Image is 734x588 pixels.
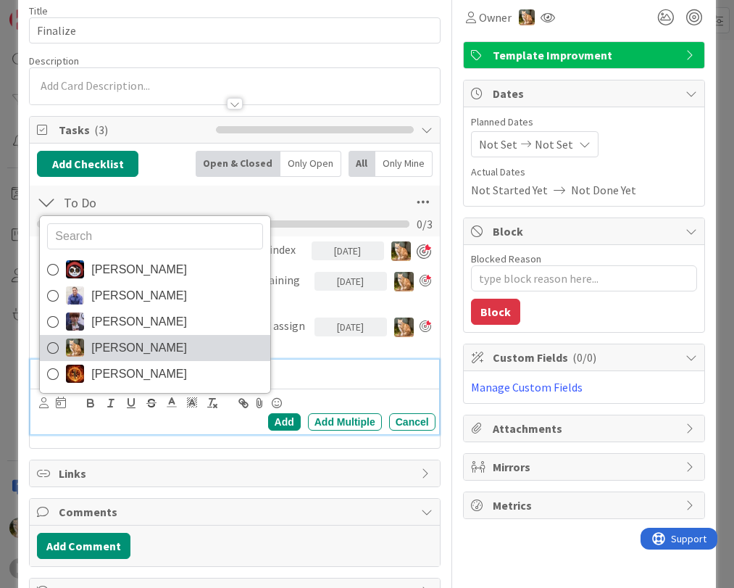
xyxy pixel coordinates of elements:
[493,223,678,240] span: Block
[493,46,678,64] span: Template Improvment
[535,136,573,153] span: Not Set
[196,151,280,177] div: Open & Closed
[91,259,187,281] span: [PERSON_NAME]
[312,241,384,260] div: [DATE]
[394,318,414,337] img: SB
[66,339,84,357] img: SB
[493,349,678,366] span: Custom Fields
[40,335,270,361] a: SB[PERSON_NAME]
[66,260,84,278] img: JS
[519,9,535,25] img: SB
[394,272,414,291] img: SB
[314,318,387,336] div: [DATE]
[479,136,517,153] span: Not Set
[40,309,270,335] a: ML[PERSON_NAME]
[29,4,48,17] label: Title
[391,241,411,261] img: SB
[91,363,187,385] span: [PERSON_NAME]
[91,285,187,307] span: [PERSON_NAME]
[40,283,270,309] a: JG[PERSON_NAME]
[493,420,678,437] span: Attachments
[30,2,66,20] span: Support
[471,165,697,180] span: Actual Dates
[47,223,263,249] input: Search
[389,413,435,431] div: Cancel
[59,189,318,215] input: Add Checklist...
[479,9,512,26] span: Owner
[493,458,678,476] span: Mirrors
[571,181,636,199] span: Not Done Yet
[471,252,541,265] label: Blocked Reason
[37,151,138,177] button: Add Checklist
[493,497,678,514] span: Metrics
[91,337,187,359] span: [PERSON_NAME]
[471,115,697,130] span: Planned Dates
[349,151,375,177] div: All
[417,215,433,233] span: 0 / 3
[280,151,341,177] div: Only Open
[40,361,270,387] a: TR[PERSON_NAME]
[308,413,382,431] div: Add Multiple
[314,272,387,291] div: [DATE]
[91,311,187,333] span: [PERSON_NAME]
[493,85,678,102] span: Dates
[59,465,413,482] span: Links
[471,299,520,325] button: Block
[29,54,79,67] span: Description
[66,286,84,305] img: JG
[572,350,596,365] span: ( 0/0 )
[66,312,84,331] img: ML
[66,365,84,383] img: TR
[268,413,301,431] div: Add
[471,380,583,394] a: Manage Custom Fields
[59,503,413,521] span: Comments
[40,257,270,283] a: JS[PERSON_NAME]
[375,151,433,177] div: Only Mine
[59,121,209,138] span: Tasks
[29,17,440,44] input: type card name here...
[37,533,130,559] button: Add Comment
[471,181,548,199] span: Not Started Yet
[94,123,108,137] span: ( 3 )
